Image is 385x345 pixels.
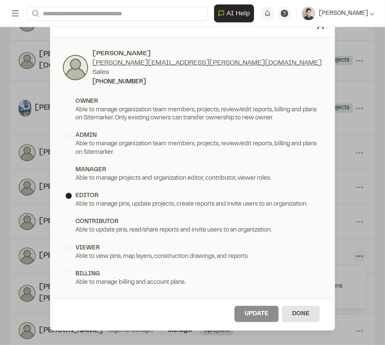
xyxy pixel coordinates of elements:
button: Open AI Assistant [214,5,254,23]
div: Able to manage billing and account plans. [65,279,320,287]
button: [PERSON_NAME] [302,7,375,20]
div: Open AI Assistant [214,5,257,23]
span: AI Help [226,8,250,19]
button: Done [282,306,320,322]
button: Search [27,7,42,21]
span: [PERSON_NAME] [319,9,368,18]
img: User [302,7,315,20]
